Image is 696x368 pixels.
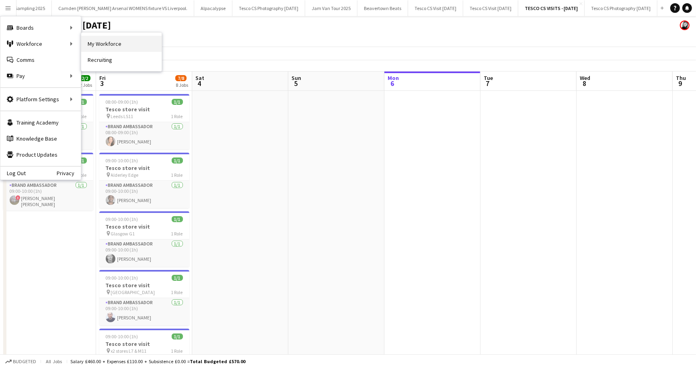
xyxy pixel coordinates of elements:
span: 09:00-10:00 (1h) [106,157,138,164]
button: Tesco CS Photography [DATE] [232,0,305,16]
button: Alpacalypse [194,0,232,16]
span: 1/1 [172,157,183,164]
a: Privacy [57,170,81,176]
button: Jam Van Tour 2025 [305,0,357,16]
span: Sun [292,74,301,82]
span: 1 Role [171,348,183,354]
span: 1 Role [171,172,183,178]
span: 1/1 [172,275,183,281]
span: Glasgow G1 [111,231,135,237]
span: 09:00-10:00 (1h) [106,216,138,222]
a: Product Updates [0,147,81,163]
a: Recruiting [81,52,162,68]
div: Pay [0,68,81,84]
span: Leeds LS11 [111,113,133,119]
button: TESCO CS VISITS - [DATE] [518,0,585,16]
app-card-role: Brand Ambassador1/109:00-10:00 (1h)[PERSON_NAME] [99,239,189,267]
a: Training Academy [0,114,81,131]
div: Workforce [0,36,81,52]
span: Thu [676,74,686,82]
div: Salary £460.00 + Expenses £110.00 + Subsistence £0.00 = [70,358,245,364]
a: Knowledge Base [0,131,81,147]
a: Comms [0,52,81,68]
span: 2/2 [79,75,90,81]
app-job-card: 09:00-10:00 (1h)1/1Tesco store visit [GEOGRAPHIC_DATA]1 RoleBrand Ambassador1/109:00-10:00 (1h)[P... [99,270,189,325]
span: Sat [195,74,204,82]
span: [GEOGRAPHIC_DATA] [111,289,155,295]
span: Tue [484,74,493,82]
span: Alderley Edge [111,172,139,178]
h3: Tesco store visit [99,106,189,113]
button: Camden [PERSON_NAME] Arsenal WOMENS fixture VS Liverpool. [52,0,194,16]
span: 1/1 [172,99,183,105]
app-job-card: 08:00-09:00 (1h)1/1Tesco store visit Leeds LS111 RoleBrand Ambassador1/108:00-09:00 (1h)[PERSON_N... [99,94,189,149]
span: 09:00-10:00 (1h) [106,275,138,281]
span: 08:00-09:00 (1h) [106,99,138,105]
span: 6 [386,79,399,88]
span: 8 [579,79,590,88]
span: Budgeted [13,359,36,364]
span: Wed [580,74,590,82]
span: ! [16,195,21,200]
app-job-card: 09:00-10:00 (1h)1/1Tesco store visit x1 E5 x2 SW111 RoleBrand Ambassador1/109:00-10:00 (1h)![PERS... [3,153,93,211]
span: x2 stores L7 & M11 [111,348,147,354]
span: Mon [388,74,399,82]
span: 7/8 [175,75,187,81]
h3: Tesco store visit [99,164,189,172]
div: Platform Settings [0,91,81,107]
span: 3 [98,79,106,88]
span: 1/1 [172,333,183,339]
app-job-card: 09:00-10:00 (1h)1/1Tesco store visit Alderley Edge1 RoleBrand Ambassador1/109:00-10:00 (1h)[PERSO... [99,153,189,208]
h3: Tesco store visit [99,282,189,289]
app-card-role: Brand Ambassador1/109:00-10:00 (1h)[PERSON_NAME] [99,181,189,208]
span: All jobs [44,358,64,364]
button: Beavertown Beats [357,0,408,16]
app-user-avatar: Janeann Ferguson [680,20,690,30]
button: Tesco CS Photography [DATE] [585,0,657,16]
span: 9 [675,79,686,88]
a: My Workforce [81,36,162,52]
button: Tesco CS Visit [DATE] [463,0,518,16]
a: Log Out [0,170,26,176]
span: 7 [482,79,493,88]
button: Tesco CS Visit [DATE] [408,0,463,16]
app-job-card: 09:00-10:00 (1h)1/1Tesco store visit Glasgow G11 RoleBrand Ambassador1/109:00-10:00 (1h)[PERSON_N... [99,211,189,267]
h3: Tesco store visit [99,340,189,348]
span: 1 Role [171,289,183,295]
h3: Tesco store visit [99,223,189,230]
span: Fri [99,74,106,82]
app-card-role: Brand Ambassador1/109:00-10:00 (1h)[PERSON_NAME] [99,298,189,325]
app-card-role: Brand Ambassador1/109:00-10:00 (1h)![PERSON_NAME] [PERSON_NAME] [3,181,93,211]
span: 1 Role [171,231,183,237]
button: Budgeted [4,357,37,366]
span: 1/1 [172,216,183,222]
app-card-role: Brand Ambassador1/108:00-09:00 (1h)[PERSON_NAME] [99,122,189,149]
div: 8 Jobs [176,82,188,88]
div: Boards [0,20,81,36]
span: 4 [194,79,204,88]
span: 1 Role [171,113,183,119]
span: 5 [290,79,301,88]
span: 09:00-10:00 (1h) [106,333,138,339]
div: 2 Jobs [80,82,92,88]
span: Total Budgeted £570.00 [190,358,245,364]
